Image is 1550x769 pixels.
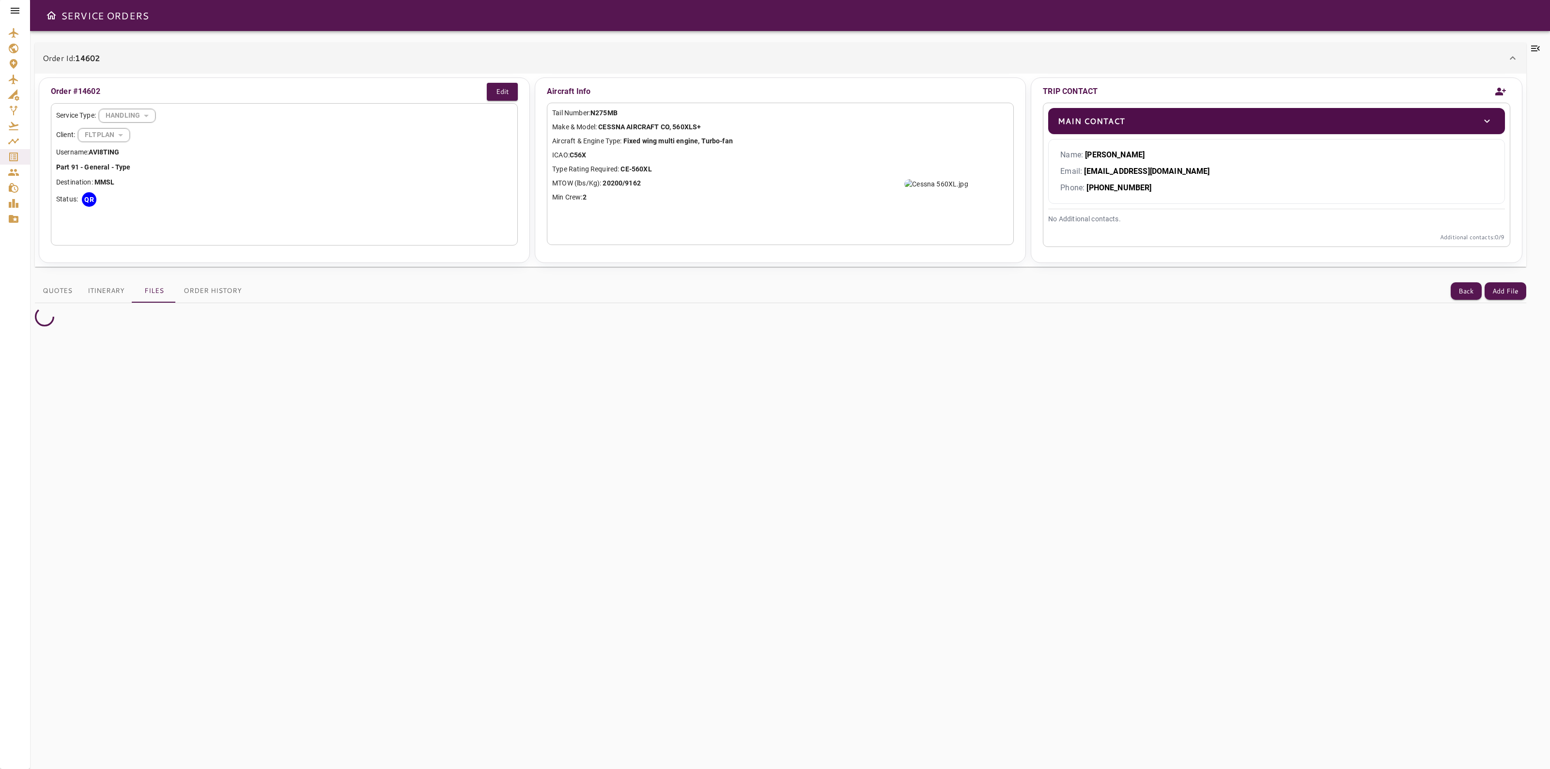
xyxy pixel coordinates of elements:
p: MTOW (lbs/Kg): [552,178,1008,188]
p: Destination: [56,177,512,187]
p: Tail Number: [552,108,1008,118]
p: Type Rating Required: [552,164,1008,174]
p: Part 91 - General - Type [56,162,512,172]
p: Min Crew: [552,192,1008,202]
b: [PERSON_NAME] [1085,150,1145,159]
div: HANDLING [99,103,155,128]
b: [EMAIL_ADDRESS][DOMAIN_NAME] [1084,167,1209,176]
p: Email: [1060,166,1492,177]
div: Order Id:14602 [35,43,1526,74]
b: M [94,178,100,186]
h6: SERVICE ORDERS [61,8,149,23]
div: Service Type: [56,108,512,123]
p: ICAO: [552,150,1008,160]
p: Aircraft & Engine Type: [552,136,1008,146]
button: Edit [487,83,518,101]
b: CE-560XL [620,165,651,173]
div: Order Id:14602 [35,74,1526,267]
div: basic tabs example [35,279,249,303]
img: Cessna 560XL.jpg [904,179,968,189]
div: HANDLING [78,122,130,148]
button: toggle [1479,113,1495,129]
p: Username: [56,147,512,157]
p: Main Contact [1058,115,1125,127]
button: Add File [1485,282,1526,300]
p: Additional contacts: 0 /9 [1048,233,1504,242]
b: N275MB [590,109,618,117]
p: Name: [1060,149,1492,161]
p: Make & Model: [552,122,1008,132]
b: C56X [570,151,587,159]
b: Fixed wing multi engine, Turbo-fan [623,137,733,145]
b: M [100,178,106,186]
p: Status: [56,194,78,204]
p: No Additional contacts. [1048,214,1504,224]
button: Quotes [35,279,80,303]
div: QR [82,192,96,207]
div: Main Contacttoggle [1048,108,1504,134]
p: Order Id: [43,52,100,64]
b: 2 [583,193,587,201]
button: Files [132,279,176,303]
b: L [110,178,114,186]
b: AVI8TING [89,148,119,156]
b: S [106,178,110,186]
p: Phone: [1060,182,1492,194]
button: Open drawer [42,6,61,25]
button: Back [1451,282,1482,300]
button: Itinerary [80,279,132,303]
b: 14602 [75,52,100,63]
p: TRIP CONTACT [1043,86,1098,97]
p: Aircraft Info [547,83,1014,100]
b: [PHONE_NUMBER] [1086,183,1151,192]
button: Order History [176,279,249,303]
div: Client: [56,128,512,142]
p: Order #14602 [51,86,100,97]
button: Add new contact [1491,80,1510,103]
b: CESSNA AIRCRAFT CO, 560XLS+ [598,123,701,131]
b: 20200/9162 [603,179,641,187]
